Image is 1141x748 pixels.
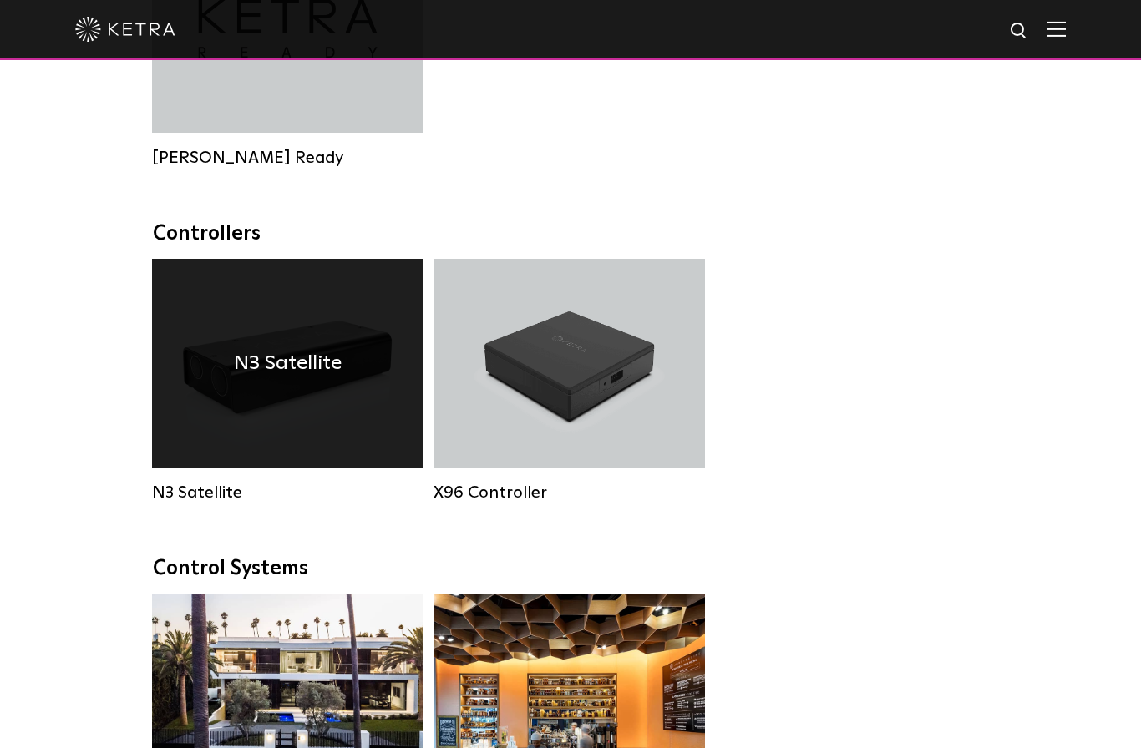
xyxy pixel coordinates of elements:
img: search icon [1009,21,1030,42]
img: ketra-logo-2019-white [75,17,175,42]
a: N3 Satellite N3 Satellite [152,259,423,501]
div: X96 Controller [434,483,705,503]
div: Control Systems [153,557,988,581]
div: N3 Satellite [152,483,423,503]
h4: N3 Satellite [234,347,342,379]
a: X96 Controller X96 Controller [434,259,705,501]
img: Hamburger%20Nav.svg [1047,21,1066,37]
div: [PERSON_NAME] Ready [152,148,423,168]
div: Controllers [153,222,988,246]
